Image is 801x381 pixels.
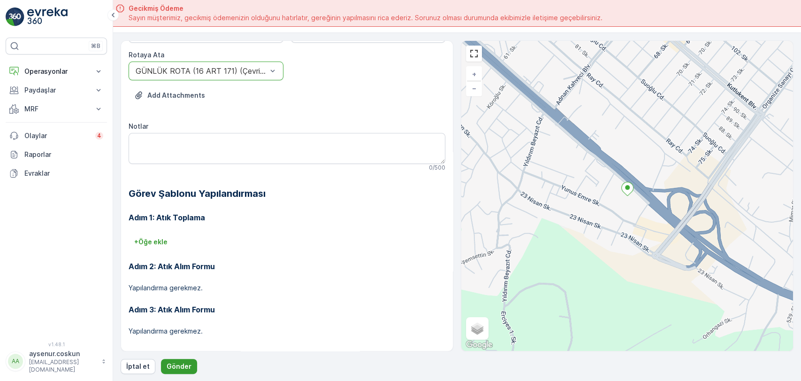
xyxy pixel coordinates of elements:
div: AA [8,354,23,369]
button: MRF [6,100,107,118]
button: Operasyonlar [6,62,107,81]
a: View Fullscreen [467,47,481,61]
a: Evraklar [6,164,107,183]
p: Paydaşlar [24,86,88,95]
img: logo [6,8,24,26]
img: logo_light-DOdMpM7g.png [27,8,68,26]
button: +Öğe ekle [129,234,173,249]
p: MRF [24,104,88,114]
p: [EMAIL_ADDRESS][DOMAIN_NAME] [29,358,97,373]
a: Uzaklaştır [467,81,481,95]
a: Raporlar [6,145,107,164]
p: Evraklar [24,169,103,178]
p: Gönder [167,362,191,371]
h3: Adım 1: Atık Toplama [129,212,445,223]
span: Sayın müşterimiz, gecikmiş ödemenizin olduğunu hatırlatır, gereğinin yapılmasını rica ederiz. Sor... [129,13,603,23]
a: Layers [467,318,488,339]
a: Bu bölgeyi Google Haritalar'da açın (yeni pencerede açılır) [464,339,495,351]
span: v 1.48.1 [6,342,107,347]
h3: Adım 2: Atık Alım Formu [129,261,445,272]
p: aysenur.coskun [29,349,97,358]
img: Google [464,339,495,351]
span: − [472,84,477,92]
h2: Görev Şablonu Yapılandırması [129,187,445,201]
button: Gönder [161,359,197,374]
a: Olaylar4 [6,126,107,145]
p: Operasyonlar [24,67,88,76]
label: Rotaya Ata [129,51,164,59]
span: Gecikmiş Ödeme [129,4,603,13]
p: 0 / 500 [429,164,445,171]
button: Dosya Yükle [129,88,211,103]
span: + [472,70,476,78]
p: 4 [97,132,101,140]
p: ⌘B [91,42,100,50]
button: Paydaşlar [6,81,107,100]
h3: Adım 3: Atık Alım Formu [129,304,445,315]
p: Raporlar [24,150,103,159]
p: Add Attachments [147,91,205,100]
p: + Öğe ekle [134,237,168,247]
label: Notlar [129,122,148,130]
p: Yapılandırma gerekmez. [129,283,445,293]
p: İptal et [126,362,150,371]
button: İptal et [121,359,155,374]
button: AAaysenur.coskun[EMAIL_ADDRESS][DOMAIN_NAME] [6,349,107,373]
p: Olaylar [24,131,90,140]
p: Yapılandırma gerekmez. [129,327,445,336]
a: Yakınlaştır [467,67,481,81]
